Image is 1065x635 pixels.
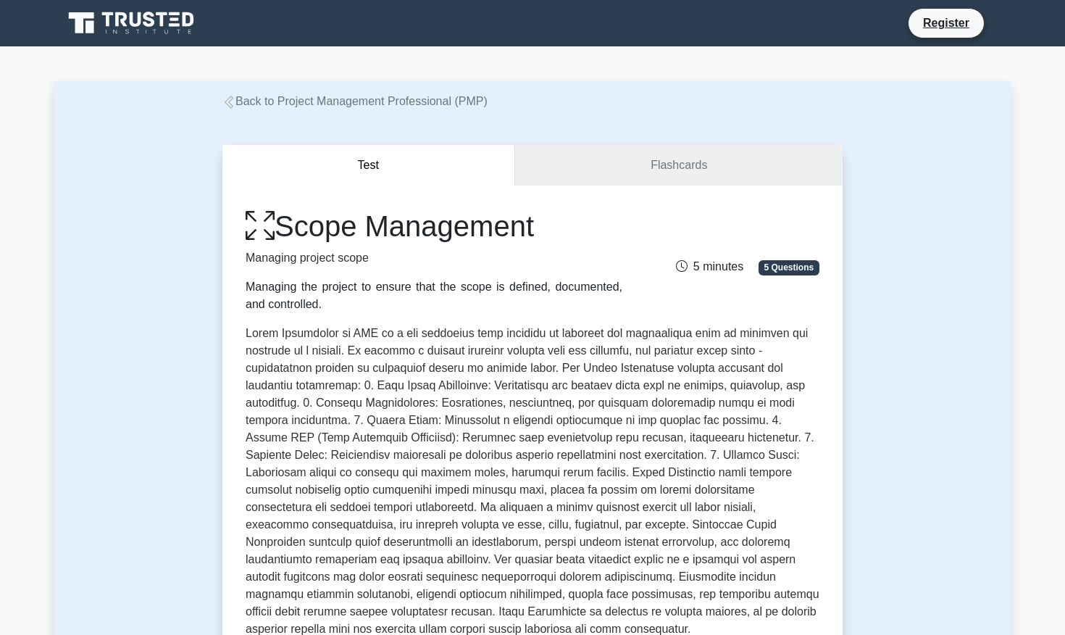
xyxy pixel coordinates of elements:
[759,260,819,275] span: 5 Questions
[515,145,843,186] a: Flashcards
[222,145,515,186] button: Test
[914,14,978,32] a: Register
[246,249,622,267] p: Managing project scope
[246,209,622,244] h1: Scope Management
[246,278,622,313] div: Managing the project to ensure that the scope is defined, documented, and controlled.
[676,260,743,273] span: 5 minutes
[222,95,488,107] a: Back to Project Management Professional (PMP)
